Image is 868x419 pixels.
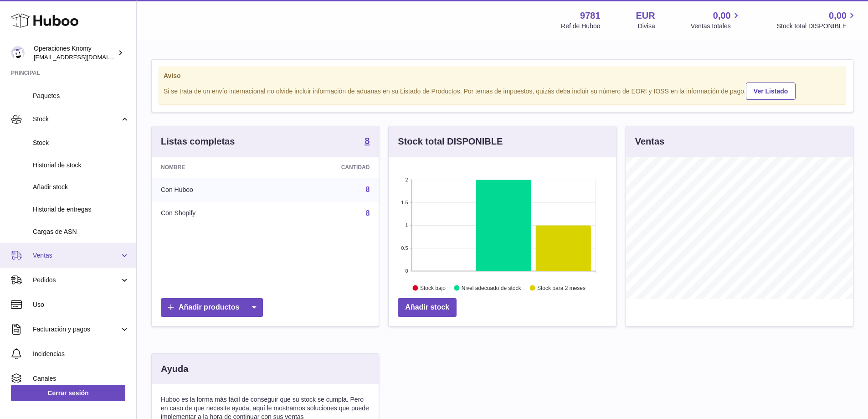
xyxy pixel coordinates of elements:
[33,251,120,260] span: Ventas
[33,325,120,334] span: Facturación y pagos
[33,300,129,309] span: Uso
[33,276,120,285] span: Pedidos
[161,363,188,375] h3: Ayuda
[161,298,263,317] a: Añadir productos
[161,135,235,148] h3: Listas completas
[34,53,134,61] span: [EMAIL_ADDRESS][DOMAIN_NAME]
[406,177,408,182] text: 2
[580,10,601,22] strong: 9781
[365,136,370,145] strong: 8
[33,205,129,214] span: Historial de entregas
[398,298,457,317] a: Añadir stock
[636,10,655,22] strong: EUR
[401,245,408,251] text: 0.5
[152,202,272,225] td: Con Shopify
[33,161,129,170] span: Historial de stock
[33,374,129,383] span: Canales
[691,22,741,31] span: Ventas totales
[537,285,586,291] text: Stock para 2 meses
[401,200,408,205] text: 1.5
[365,209,370,217] a: 8
[561,22,600,31] div: Ref de Huboo
[777,10,857,31] a: 0,00 Stock total DISPONIBLE
[777,22,857,31] span: Stock total DISPONIBLE
[33,92,129,100] span: Paquetes
[272,157,379,178] th: Cantidad
[365,136,370,147] a: 8
[33,115,120,124] span: Stock
[152,178,272,202] td: Con Huboo
[746,83,796,100] a: Ver Listado
[406,222,408,228] text: 1
[11,385,125,401] a: Cerrar sesión
[713,10,731,22] span: 0,00
[164,72,841,80] strong: Aviso
[462,285,522,291] text: Nivel adecuado de stock
[691,10,741,31] a: 0,00 Ventas totales
[420,285,446,291] text: Stock bajo
[406,268,408,274] text: 0
[34,44,116,62] div: Operaciones Knomy
[635,135,664,148] h3: Ventas
[638,22,655,31] div: Divisa
[365,186,370,193] a: 8
[11,46,25,60] img: operaciones@selfkit.com
[152,157,272,178] th: Nombre
[33,350,129,358] span: Incidencias
[164,81,841,100] div: Si se trata de un envío internacional no olvide incluir información de aduanas en su Listado de P...
[33,183,129,191] span: Añadir stock
[829,10,847,22] span: 0,00
[398,135,503,148] h3: Stock total DISPONIBLE
[33,139,129,147] span: Stock
[33,228,129,236] span: Cargas de ASN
